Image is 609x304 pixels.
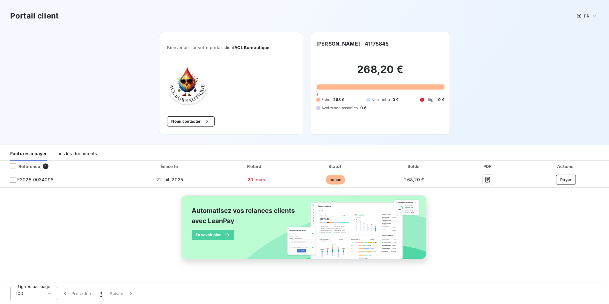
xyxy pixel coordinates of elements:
span: 1 [100,290,102,297]
span: 0 € [360,105,366,111]
span: 0 € [438,97,444,103]
span: FR [584,13,589,18]
span: Bienvenue sur votre portail client . [167,45,295,50]
span: échue [326,175,345,185]
span: Échu [321,97,331,103]
span: Non-échu [371,97,390,103]
span: 100 [16,290,23,297]
span: 0 [315,92,318,97]
div: Retard [215,163,294,170]
div: Émise le [127,163,213,170]
div: Statut [297,163,374,170]
img: Company logo [167,65,208,106]
span: 1 [43,163,48,169]
div: PDF [454,163,522,170]
span: 268,20 € [404,177,424,182]
span: 268 € [333,97,345,103]
div: Tous les documents [55,147,97,161]
span: 22 juil. 2025 [156,177,183,182]
span: 0 € [393,97,399,103]
h6: [PERSON_NAME] - 41175845 [316,40,389,47]
div: Référence [5,163,40,169]
h2: 268,20 € [316,63,444,82]
button: Suivant [106,287,138,300]
span: F2025-0034098 [17,177,54,183]
span: +20 jours [245,177,265,182]
button: Payer [556,175,576,185]
h3: Portail client [10,10,59,22]
button: 1 [97,287,106,300]
div: Factures à payer [10,147,47,161]
span: Litige [425,97,436,103]
div: Solde [377,163,452,170]
img: banner [176,192,433,270]
button: Précédent [58,287,97,300]
span: Avoirs non associés [321,105,358,111]
div: Actions [524,163,608,170]
button: Nous contacter [167,116,214,127]
span: ACL Bureautique [234,45,269,50]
